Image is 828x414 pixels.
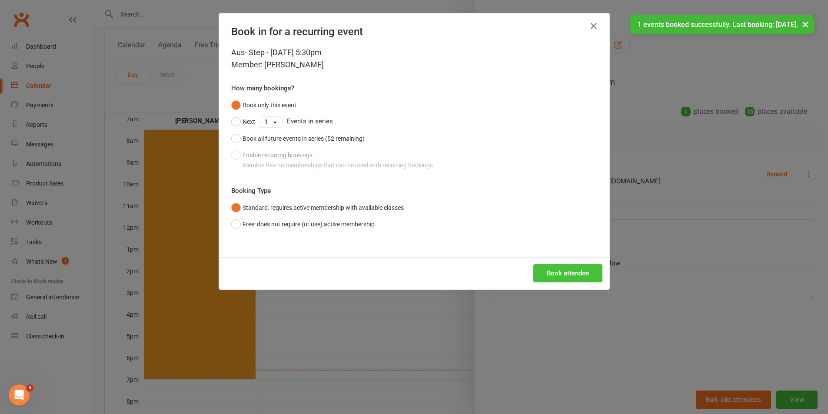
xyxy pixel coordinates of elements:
[231,113,597,130] div: Events in series
[587,19,601,33] button: Close
[27,384,33,391] span: 5
[9,384,30,405] iframe: Intercom live chat
[533,264,602,282] button: Book attendee
[231,83,294,93] label: How many bookings?
[231,26,597,38] h4: Book in for a recurring event
[231,130,365,147] button: Book all future events in series (52 remaining)
[231,46,597,71] div: Aus- Step - [DATE] 5:30pm Member: [PERSON_NAME]
[243,134,365,143] div: Book all future events in series (52 remaining)
[231,97,296,113] button: Book only this event
[231,199,404,216] button: Standard: requires active membership with available classes
[231,216,375,232] button: Free: does not require (or use) active membership
[231,113,255,130] button: Next
[231,185,271,196] label: Booking Type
